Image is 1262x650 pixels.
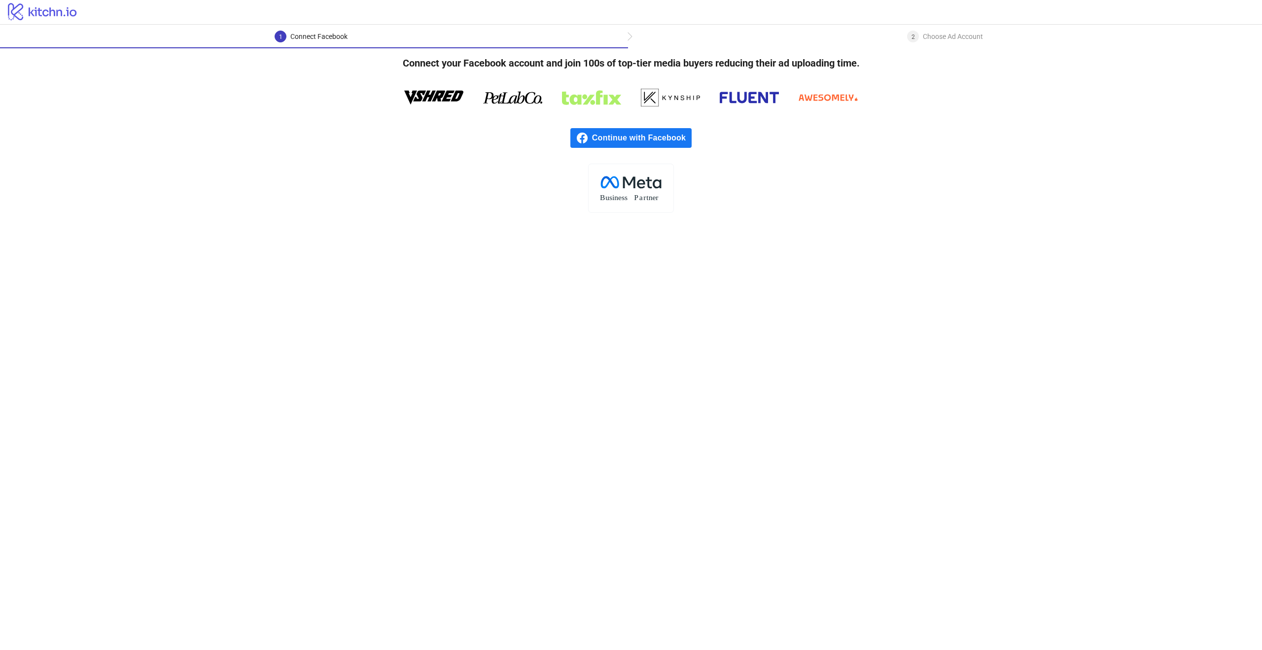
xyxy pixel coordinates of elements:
[639,193,643,202] tspan: a
[570,128,692,148] a: Continue with Facebook
[592,128,692,148] span: Continue with Facebook
[634,193,638,202] tspan: P
[600,193,605,202] tspan: B
[605,193,628,202] tspan: usiness
[643,193,646,202] tspan: r
[911,34,915,40] span: 2
[279,34,282,40] span: 1
[646,193,659,202] tspan: tner
[923,31,983,42] div: Choose Ad Account
[387,48,876,78] h4: Connect your Facebook account and join 100s of top-tier media buyers reducing their ad uploading ...
[290,31,348,42] div: Connect Facebook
